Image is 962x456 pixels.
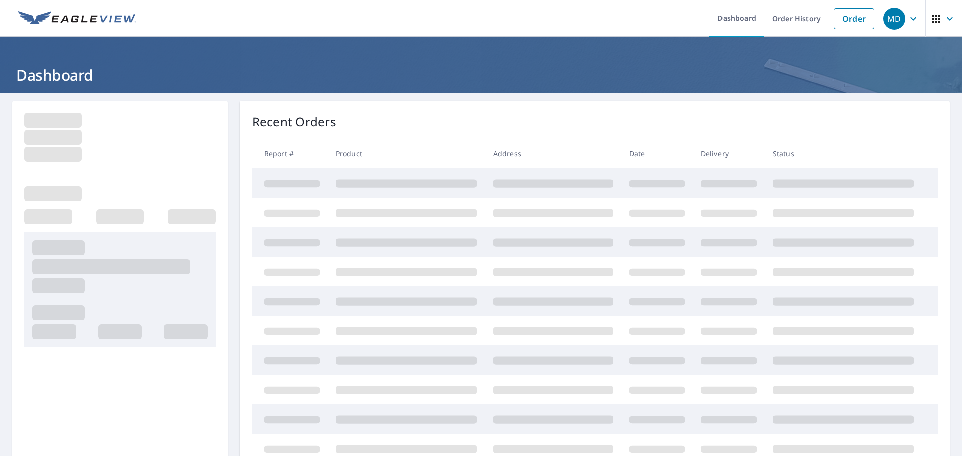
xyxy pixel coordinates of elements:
[252,139,328,168] th: Report #
[252,113,336,131] p: Recent Orders
[834,8,874,29] a: Order
[18,11,136,26] img: EV Logo
[485,139,621,168] th: Address
[883,8,905,30] div: MD
[328,139,485,168] th: Product
[621,139,693,168] th: Date
[693,139,765,168] th: Delivery
[12,65,950,85] h1: Dashboard
[765,139,922,168] th: Status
